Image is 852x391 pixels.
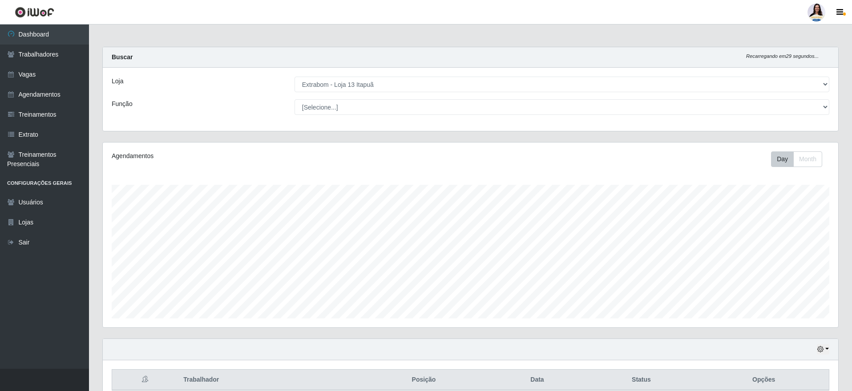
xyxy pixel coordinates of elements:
div: Agendamentos [112,151,403,161]
th: Trabalhador [178,370,357,391]
img: CoreUI Logo [15,7,54,18]
th: Data [491,370,584,391]
th: Status [584,370,699,391]
th: Posição [357,370,490,391]
div: Toolbar with button groups [771,151,829,167]
th: Opções [699,370,829,391]
button: Day [771,151,794,167]
label: Função [112,99,133,109]
i: Recarregando em 29 segundos... [746,53,819,59]
label: Loja [112,77,123,86]
button: Month [793,151,822,167]
strong: Buscar [112,53,133,61]
div: First group [771,151,822,167]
